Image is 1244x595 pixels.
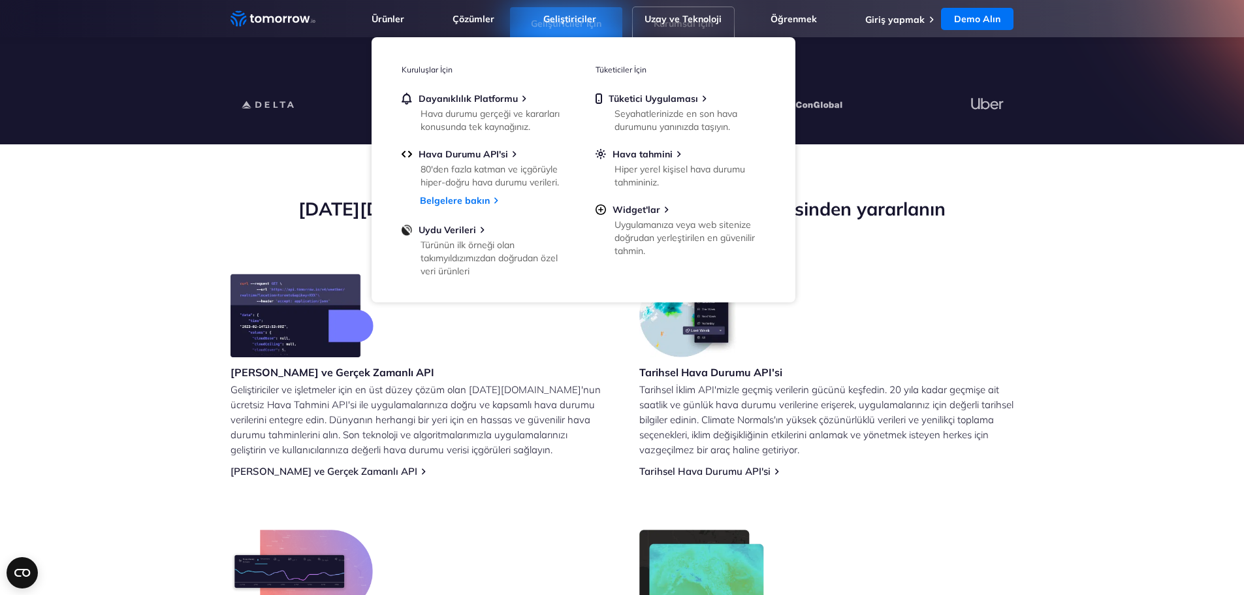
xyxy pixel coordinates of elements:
[421,163,559,188] font: 80'den fazla katman ve içgörüyle hiper-doğru hava durumu verileri.
[402,148,571,186] a: Hava Durumu API'si80'den fazla katman ve içgörüyle hiper-doğru hava durumu verileri.
[596,148,606,160] img: sun.svg
[421,239,558,277] font: Türünün ilk örneği olan takımyıldızımızdan doğrudan özel veri ürünleri
[596,93,602,105] img: mobile.svg
[639,366,782,379] font: Tarihsel Hava Durumu API'si
[941,8,1013,30] a: Demo Alın
[613,204,660,216] font: Widget'lar
[231,366,434,379] font: [PERSON_NAME] ve Gerçek Zamanlı API
[420,195,490,206] a: Belgelere bakın
[402,93,571,131] a: Dayanıklılık PlatformuHava durumu gerçeği ve kararları konusunda tek kaynağınız.
[645,13,722,25] a: Uzay ve Teknoloji
[596,65,646,74] font: Tüketiciler İçin
[596,93,765,131] a: Tüketici UygulamasıSeyahatlerinizde en son hava durumunu yanınızda taşıyın.
[453,13,494,25] a: Çözümler
[402,65,453,74] font: Kuruluşlar İçin
[609,93,698,105] font: Tüketici Uygulaması
[865,14,925,25] a: Giriş yapmak
[419,93,518,105] font: Dayanıklılık Platformu
[543,13,596,25] a: Geliştiriciler
[639,465,771,477] a: Tarihsel Hava Durumu API'si
[614,163,745,188] font: Hiper yerel kişisel hava durumu tahmininiz.
[7,557,38,588] button: CMP widget'ını açın
[954,13,1000,25] font: Demo Alın
[402,148,412,160] img: api.svg
[402,93,412,105] img: bell.svg
[421,108,560,133] font: Hava durumu gerçeği ve kararları konusunda tek kaynağınız.
[419,224,476,236] font: Uydu Verileri
[231,9,315,29] a: Ana bağlantı
[596,204,606,216] img: plus-circle.svg
[596,204,765,255] a: Widget'larUygulamanıza veya web sitenize doğrudan yerleştirilen en güvenilir tahmin.
[402,224,412,236] img: satellite-data-menu.png
[372,13,404,25] a: Ürünler
[231,383,601,456] font: Geliştiriciler ve işletmeler için en üst düzey çözüm olan [DATE][DOMAIN_NAME]'nun ücretsiz Hava T...
[639,383,1013,456] font: Tarihsel İklim API'mizle geçmiş verilerin gücünü keşfedin. 20 yıla kadar geçmişe ait saatlik ve g...
[771,13,817,25] a: Öğrenmek
[419,148,508,160] font: Hava Durumu API'si
[402,224,571,275] a: Uydu VerileriTürünün ilk örneği olan takımyıldızımızdan doğrudan özel veri ürünleri
[614,219,755,257] font: Uygulamanıza veya web sitenize doğrudan yerleştirilen en güvenilir tahmin.
[298,197,946,220] font: [DATE][DOMAIN_NAME]'nun Ücretsiz Hava Durumu API'sinden yararlanın
[614,108,737,133] font: Seyahatlerinizde en son hava durumunu yanınızda taşıyın.
[613,148,673,160] font: Hava tahmini
[596,148,765,186] a: Hava tahminiHiper yerel kişisel hava durumu tahmininiz.
[231,465,417,477] a: [PERSON_NAME] ve Gerçek Zamanlı API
